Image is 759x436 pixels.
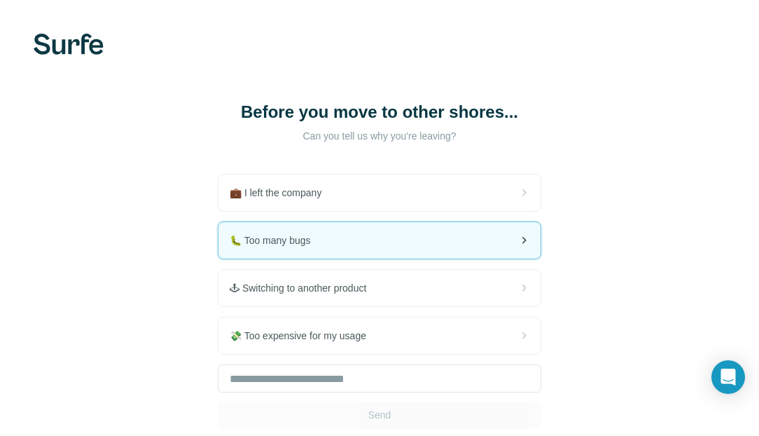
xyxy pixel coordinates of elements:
h1: Before you move to other shores... [239,101,520,123]
div: Open Intercom Messenger [711,360,745,394]
span: 💼 I left the company [230,186,333,200]
span: 💸 Too expensive for my usage [230,329,377,343]
p: Can you tell us why you're leaving? [239,129,520,143]
span: 🐛 Too many bugs [230,233,322,247]
span: 🕹 Switching to another product [230,281,377,295]
img: Surfe's logo [34,34,104,55]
